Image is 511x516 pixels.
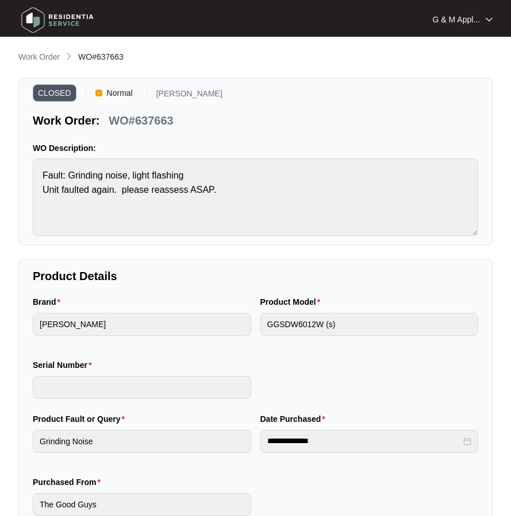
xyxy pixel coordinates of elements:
label: Brand [33,296,65,308]
label: Product Model [260,296,325,308]
img: residentia service logo [17,3,98,37]
input: Date Purchased [267,435,462,447]
label: Purchased From [33,476,105,488]
p: Product Details [33,268,478,284]
label: Serial Number [33,359,96,371]
p: [PERSON_NAME] [156,90,222,102]
label: Product Fault or Query [33,413,129,425]
p: Work Order [18,51,60,63]
p: WO#637663 [109,112,173,129]
label: Date Purchased [260,413,330,425]
textarea: Fault: Grinding noise, light flashing Unit faulted again. please reassess ASAP. [33,158,478,236]
img: chevron-right [64,52,74,61]
p: Work Order: [33,112,99,129]
input: Product Fault or Query [33,430,251,453]
p: G & M Appl... [433,14,480,25]
span: Normal [102,84,137,102]
input: Brand [33,313,251,336]
input: Product Model [260,313,479,336]
input: Purchased From [33,493,251,516]
input: Serial Number [33,376,251,399]
img: dropdown arrow [486,17,493,22]
img: Vercel Logo [95,90,102,96]
span: WO#637663 [78,52,124,61]
span: CLOSED [33,84,76,102]
p: WO Description: [33,142,478,154]
a: Work Order [16,51,62,64]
